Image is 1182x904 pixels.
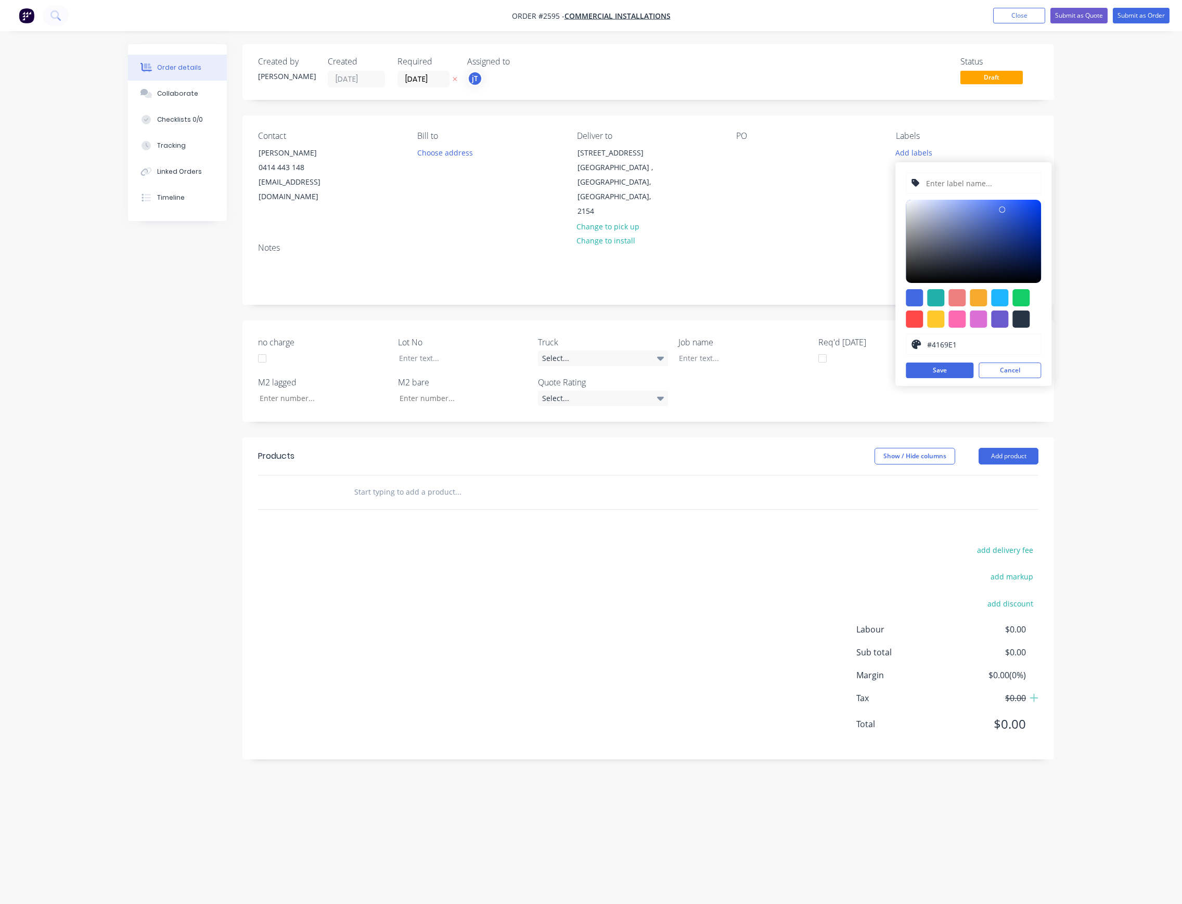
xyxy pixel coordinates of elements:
input: Start typing to add a product... [354,482,562,502]
div: [EMAIL_ADDRESS][DOMAIN_NAME] [259,175,345,204]
button: add markup [985,570,1038,584]
div: Bill to [417,131,560,141]
span: Total [856,718,949,730]
div: Linked Orders [157,167,202,176]
span: Draft [960,71,1023,84]
span: $0.00 [949,623,1026,636]
button: Checklists 0/0 [128,107,227,133]
div: #f6ab2f [970,289,987,306]
img: Factory [19,8,34,23]
span: $0.00 [949,715,1026,733]
button: Change to pick up [571,219,645,233]
button: Linked Orders [128,159,227,185]
div: #ffc82c [927,311,944,328]
span: Sub total [856,646,949,658]
div: #273444 [1012,311,1030,328]
label: Req'd [DATE] [818,336,948,348]
label: no charge [258,336,388,348]
input: Enter number... [391,391,528,406]
div: #6a5acd [991,311,1008,328]
div: Select... [538,391,668,406]
button: jT [467,71,483,86]
button: Add labels [890,145,937,159]
div: Notes [258,243,1038,253]
button: add delivery fee [971,543,1038,557]
div: Labels [896,131,1038,141]
button: Order details [128,55,227,81]
div: Checklists 0/0 [157,115,203,124]
button: Collaborate [128,81,227,107]
label: Lot No [398,336,528,348]
div: Deliver to [577,131,720,141]
span: $0.00 [949,692,1026,704]
span: Tax [856,692,949,704]
a: Commercial Installations [564,11,671,21]
span: $0.00 ( 0 %) [949,669,1026,681]
span: $0.00 [949,646,1026,658]
div: #ff69b4 [948,311,966,328]
div: Contact [258,131,401,141]
div: Created by [258,57,315,67]
span: Labour [856,623,949,636]
div: #1fb6ff [991,289,1008,306]
label: Job name [678,336,808,348]
div: Tracking [157,141,186,150]
div: Assigned to [467,57,571,67]
button: Submit as Quote [1050,8,1108,23]
div: Created [328,57,385,67]
div: Status [960,57,1038,67]
button: Show / Hide columns [875,448,955,464]
div: [PERSON_NAME] [259,146,345,160]
button: Add product [979,448,1038,464]
div: Collaborate [157,89,198,98]
div: #ff4949 [906,311,923,328]
span: Margin [856,669,949,681]
div: Select... [538,351,668,366]
button: add discount [982,597,1038,611]
div: [PERSON_NAME]0414 443 148[EMAIL_ADDRESS][DOMAIN_NAME] [250,145,354,204]
div: PO [736,131,879,141]
div: #20b2aa [927,289,944,306]
button: Cancel [979,363,1041,378]
input: Enter label name... [925,173,1036,193]
div: #13ce66 [1012,289,1030,306]
button: Timeline [128,185,227,211]
button: Tracking [128,133,227,159]
button: Change to install [571,234,641,248]
input: Enter number... [251,391,388,406]
label: M2 lagged [258,376,388,389]
button: Choose address [412,145,478,159]
button: Save [906,363,973,378]
div: #4169e1 [906,289,923,306]
div: #f08080 [948,289,966,306]
label: Truck [538,336,668,348]
button: Close [993,8,1045,23]
span: Order #2595 - [512,11,564,21]
div: 0414 443 148 [259,160,345,175]
label: M2 bare [398,376,528,389]
div: [STREET_ADDRESS][GEOGRAPHIC_DATA] , [GEOGRAPHIC_DATA], [GEOGRAPHIC_DATA], 2154 [569,145,673,219]
div: [PERSON_NAME] [258,71,315,82]
div: Timeline [157,193,185,202]
div: Order details [157,63,201,72]
div: [STREET_ADDRESS] [577,146,664,160]
div: Products [258,450,294,462]
div: Required [397,57,455,67]
div: #da70d6 [970,311,987,328]
button: Submit as Order [1113,8,1170,23]
label: Quote Rating [538,376,668,389]
div: [GEOGRAPHIC_DATA] , [GEOGRAPHIC_DATA], [GEOGRAPHIC_DATA], 2154 [577,160,664,218]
